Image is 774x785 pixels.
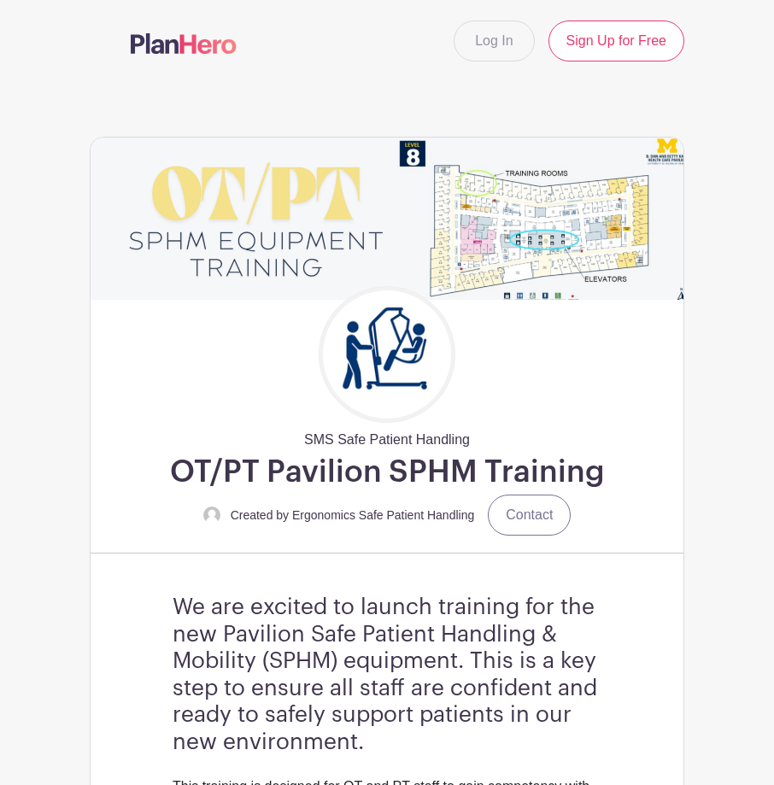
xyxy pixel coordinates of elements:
img: default-ce2991bfa6775e67f084385cd625a349d9dcbb7a52a09fb2fda1e96e2d18dcdb.png [203,507,220,524]
img: Untitled%20design.png [323,290,451,419]
h1: OT/PT Pavilion SPHM Training [170,454,605,491]
a: Log In [454,21,534,62]
small: Created by Ergonomics Safe Patient Handling [231,508,475,522]
img: logo-507f7623f17ff9eddc593b1ce0a138ce2505c220e1c5a4e2b4648c50719b7d32.svg [131,33,237,54]
span: SMS Safe Patient Handling [304,423,470,450]
a: Contact [488,495,571,536]
img: event_banner_9671.png [91,138,683,300]
h3: We are excited to launch training for the new Pavilion Safe Patient Handling & Mobility (SPHM) eq... [173,595,601,756]
a: Sign Up for Free [548,21,684,62]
